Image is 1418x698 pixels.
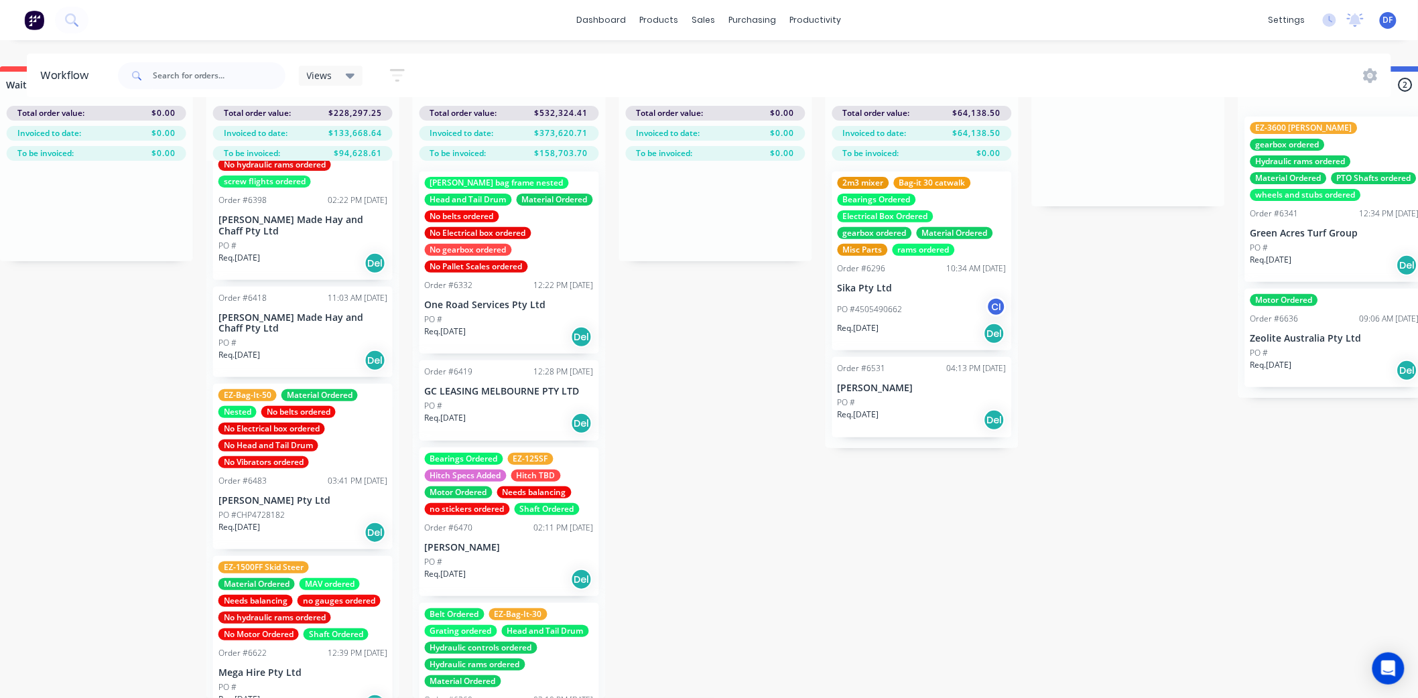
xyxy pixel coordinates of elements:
div: Material Ordered [517,194,593,206]
div: Material Ordered [218,578,295,590]
div: 04:13 PM [DATE] [947,362,1007,374]
span: Invoiced to date: [17,127,81,139]
div: No Electrical box ordered [425,227,531,239]
div: 10:34 AM [DATE] [947,263,1007,275]
span: To be invoiced: [637,147,693,159]
span: $0.00 [151,107,176,119]
p: PO # [838,397,856,409]
div: Del [984,323,1005,344]
div: EZ-1500FF Skid Steer [218,561,309,573]
span: Invoiced to date: [843,127,907,139]
div: Hitch TBD [511,470,561,482]
div: Hydraulic controls ordered [425,642,537,654]
div: Order #653104:13 PM [DATE][PERSON_NAME]PO #Req.[DATE]Del [832,357,1012,437]
div: MAV ordered [300,578,360,590]
span: To be invoiced: [17,147,74,159]
div: Del [365,522,386,543]
div: rams ordered [893,244,955,256]
span: $373,620.71 [535,127,588,139]
div: Order #6398 [218,194,267,206]
div: No gearbox ordered [425,244,512,256]
div: Order #641912:28 PM [DATE]GC LEASING MELBOURNE PTY LTDPO #Req.[DATE]Del [420,360,599,441]
div: wheels and stubs ordered [1250,189,1361,201]
p: Req. [DATE] [425,568,466,580]
div: Shaft Ordered [304,628,369,640]
div: Order #6470 [425,522,473,534]
div: Order #6483 [218,475,267,487]
div: products [633,10,686,30]
p: Req. [DATE] [838,409,879,421]
div: Needs balancing [497,486,572,498]
div: Nested [218,406,257,418]
div: Del [1397,255,1418,276]
span: $64,138.50 [953,127,1001,139]
div: Order #6341 [1250,208,1299,220]
div: Grating ordered [425,625,497,637]
span: $0.00 [977,147,1001,159]
div: Order #6419 [425,366,473,378]
p: Req. [DATE] [425,326,466,338]
div: No belts ordered [425,210,499,222]
div: Order #6332 [425,279,473,291]
span: $532,324.41 [535,107,588,119]
div: No Vibrators ordered [218,456,309,468]
div: Material Ordered [917,227,993,239]
div: Del [1397,360,1418,381]
span: Total order value: [17,107,84,119]
p: GC LEASING MELBOURNE PTY LTD [425,386,594,397]
p: [PERSON_NAME] Pty Ltd [218,495,387,506]
div: Hydraulic rams ordered [1250,155,1351,167]
div: Del [365,253,386,274]
p: Req. [DATE] [838,322,879,334]
p: Req. [DATE] [1250,359,1292,371]
div: EZ-3600 [PERSON_NAME] [1250,122,1358,134]
p: PO # [425,313,443,326]
div: No Motor Ordered [218,628,299,640]
div: Material Ordered [281,389,358,401]
div: Order #6622 [218,647,267,659]
a: dashboard [570,10,633,30]
div: no gauges ordered [298,595,381,607]
div: Bag-it 30 catwalk [894,177,971,189]
div: Bearings OrderedEZ-125SFHitch Specs AddedHitch TBDMotor OrderedNeeds balancingno stickers ordered... [420,447,599,596]
div: 11:03 AM [DATE] [328,292,387,304]
p: Req. [DATE] [218,252,260,264]
div: Material Ordered [425,675,501,687]
p: PO # [218,240,237,252]
div: Del [984,409,1005,431]
span: Total order value: [843,107,910,119]
div: EZ-Bag-It-50 [218,389,277,401]
span: $158,703.70 [535,147,588,159]
p: One Road Services Pty Ltd [425,299,594,311]
p: Req. [DATE] [425,412,466,424]
div: Motor Ordered [1250,294,1318,306]
span: $94,628.61 [334,147,382,159]
div: Workflow [40,68,95,84]
span: To be invoiced: [843,147,899,159]
div: Order #6636 [1250,313,1299,325]
p: [PERSON_NAME] [425,542,594,553]
span: $0.00 [771,147,795,159]
span: $0.00 [771,107,795,119]
span: $133,668.64 [328,127,382,139]
p: Sika Pty Ltd [838,283,1007,294]
div: No hydraulic rams ordered [218,612,331,624]
div: gearbox ordered [838,227,912,239]
div: PTO Shafts ordered [1332,172,1417,184]
span: DF [1383,14,1393,26]
div: 2m3 mixer [838,177,889,189]
div: No hydraulic rams ordered [218,159,331,171]
span: Total order value: [224,107,291,119]
div: Open Intercom Messenger [1372,652,1405,685]
div: No belts ordered [261,406,336,418]
div: Order #641811:03 AM [DATE][PERSON_NAME] Made Hay and Chaff Pty LtdPO #Req.[DATE]Del [213,287,393,378]
div: gearbox ordered [1250,139,1325,151]
div: Misc Parts [838,244,888,256]
div: 02:11 PM [DATE] [534,522,594,534]
p: PO # [425,400,443,412]
p: PO # [425,556,443,568]
div: Hydraulic rams ordered [425,658,525,671]
span: $0.00 [771,127,795,139]
div: Shaft Ordered [515,503,580,515]
span: Invoiced to date: [637,127,700,139]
